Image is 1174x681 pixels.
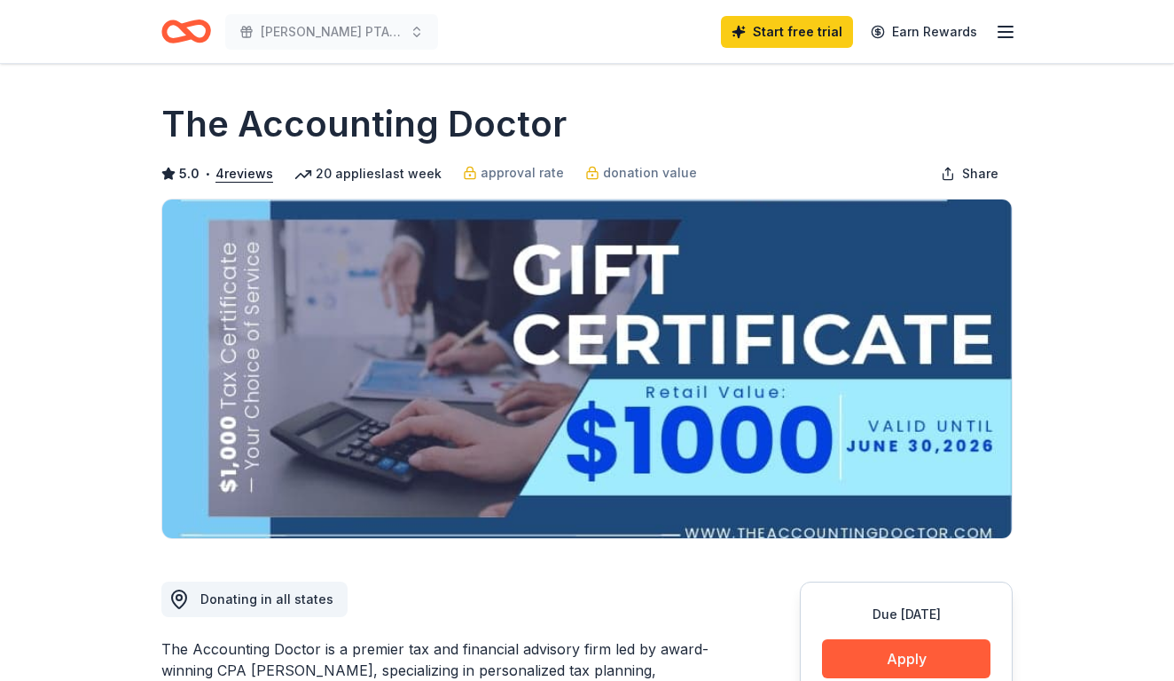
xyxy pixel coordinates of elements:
span: [PERSON_NAME] PTA Auction [261,21,403,43]
span: 5.0 [179,163,200,184]
a: Earn Rewards [860,16,988,48]
h1: The Accounting Doctor [161,99,567,149]
button: [PERSON_NAME] PTA Auction [225,14,438,50]
button: Apply [822,639,990,678]
img: Image for The Accounting Doctor [162,200,1012,538]
span: donation value [603,162,697,184]
span: approval rate [481,162,564,184]
span: Share [962,163,998,184]
a: approval rate [463,162,564,184]
div: Due [DATE] [822,604,990,625]
div: 20 applies last week [294,163,442,184]
span: Donating in all states [200,591,333,607]
a: Home [161,11,211,52]
a: Start free trial [721,16,853,48]
button: Share [927,156,1013,192]
span: • [205,167,211,181]
a: donation value [585,162,697,184]
button: 4reviews [215,163,273,184]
